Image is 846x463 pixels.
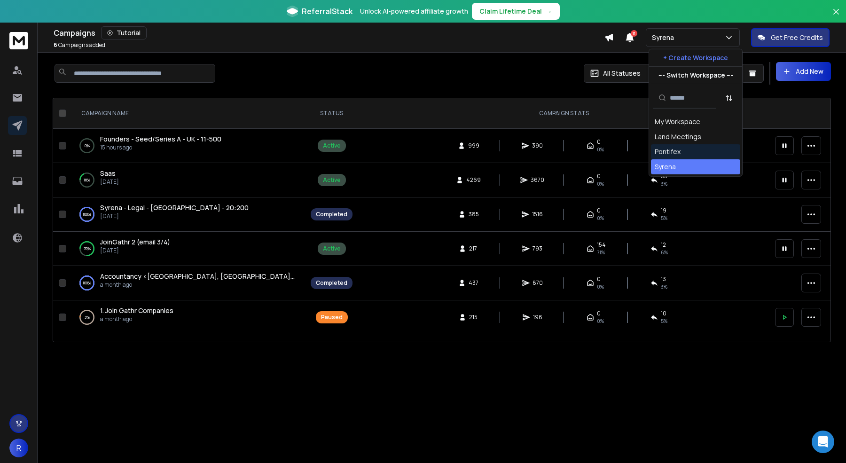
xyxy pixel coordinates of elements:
[469,314,478,321] span: 215
[100,134,221,144] a: Founders - Seed/Series A - UK - 11-500
[85,313,90,322] p: 3 %
[54,41,105,49] p: Campaigns added
[830,6,842,28] button: Close banner
[323,245,341,252] div: Active
[597,138,601,146] span: 0
[100,144,221,151] p: 15 hours ago
[323,142,341,149] div: Active
[316,279,347,287] div: Completed
[83,278,91,288] p: 100 %
[812,431,834,453] div: Open Intercom Messenger
[597,173,601,180] span: 0
[83,210,91,219] p: 100 %
[720,88,738,107] button: Sort by Sort A-Z
[597,180,604,188] span: 0%
[776,62,831,81] button: Add New
[661,207,666,214] span: 19
[84,175,90,185] p: 18 %
[100,178,119,186] p: [DATE]
[101,26,147,39] button: Tutorial
[70,129,305,163] td: 0%Founders - Seed/Series A - UK - 11-50015 hours ago
[100,272,296,281] a: Accountancy <[GEOGRAPHIC_DATA], [GEOGRAPHIC_DATA], Can
[54,41,57,49] span: 6
[658,71,733,80] p: --- Switch Workspace ---
[661,180,667,188] span: 3 %
[661,214,667,222] span: 5 %
[655,117,700,126] div: My Workspace
[70,300,305,335] td: 3%1. Join Gathr Companiesa month ago
[70,98,305,129] th: CAMPAIGN NAME
[661,241,666,249] span: 12
[661,310,666,317] span: 10
[597,146,604,153] span: 0%
[532,142,543,149] span: 390
[469,245,478,252] span: 217
[532,211,543,218] span: 1516
[649,49,742,66] button: + Create Workspace
[533,314,542,321] span: 196
[751,28,830,47] button: Get Free Credits
[597,214,604,222] span: 0%
[85,141,90,150] p: 0 %
[70,163,305,197] td: 18%Saas[DATE]
[652,33,678,42] p: Syrena
[70,232,305,266] td: 76%JoinGathr 2 (email 3/4)[DATE]
[100,212,249,220] p: [DATE]
[771,33,823,42] p: Get Free Credits
[360,7,468,16] p: Unlock AI-powered affiliate growth
[100,315,173,323] p: a month ago
[100,281,296,289] p: a month ago
[531,176,544,184] span: 3670
[100,247,170,254] p: [DATE]
[468,142,479,149] span: 999
[655,132,701,141] div: Land Meetings
[358,98,769,129] th: CAMPAIGN STATS
[100,134,221,143] span: Founders - Seed/Series A - UK - 11-500
[100,272,306,281] span: Accountancy <[GEOGRAPHIC_DATA], [GEOGRAPHIC_DATA], Can
[54,26,604,39] div: Campaigns
[661,317,667,325] span: 5 %
[661,275,666,283] span: 13
[100,306,173,315] a: 1. Join Gathr Companies
[84,244,91,253] p: 76 %
[597,207,601,214] span: 0
[70,266,305,300] td: 100%Accountancy <[GEOGRAPHIC_DATA], [GEOGRAPHIC_DATA], Cana month ago
[9,439,28,457] button: R
[661,283,667,290] span: 3 %
[597,249,605,256] span: 71 %
[597,310,601,317] span: 0
[100,169,116,178] a: Saas
[631,30,637,37] span: 11
[603,69,641,78] p: All Statuses
[655,147,681,157] div: Pontifex
[472,3,560,20] button: Claim Lifetime Deal→
[546,7,552,16] span: →
[323,176,341,184] div: Active
[597,317,604,325] span: 0%
[302,6,352,17] span: ReferralStack
[597,275,601,283] span: 0
[100,237,170,246] span: JoinGathr 2 (email 3/4)
[655,162,676,172] div: Syrena
[469,211,479,218] span: 385
[469,279,478,287] span: 437
[321,314,343,321] div: Paused
[70,197,305,232] td: 100%Syrena - Legal - [GEOGRAPHIC_DATA] - 20:200[DATE]
[533,245,542,252] span: 793
[100,203,249,212] a: Syrena - Legal - [GEOGRAPHIC_DATA] - 20:200
[316,211,347,218] div: Completed
[100,237,170,247] a: JoinGathr 2 (email 3/4)
[661,249,668,256] span: 6 %
[663,53,728,63] p: + Create Workspace
[597,283,604,290] span: 0%
[533,279,543,287] span: 870
[597,241,606,249] span: 154
[305,98,358,129] th: STATUS
[466,176,481,184] span: 4269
